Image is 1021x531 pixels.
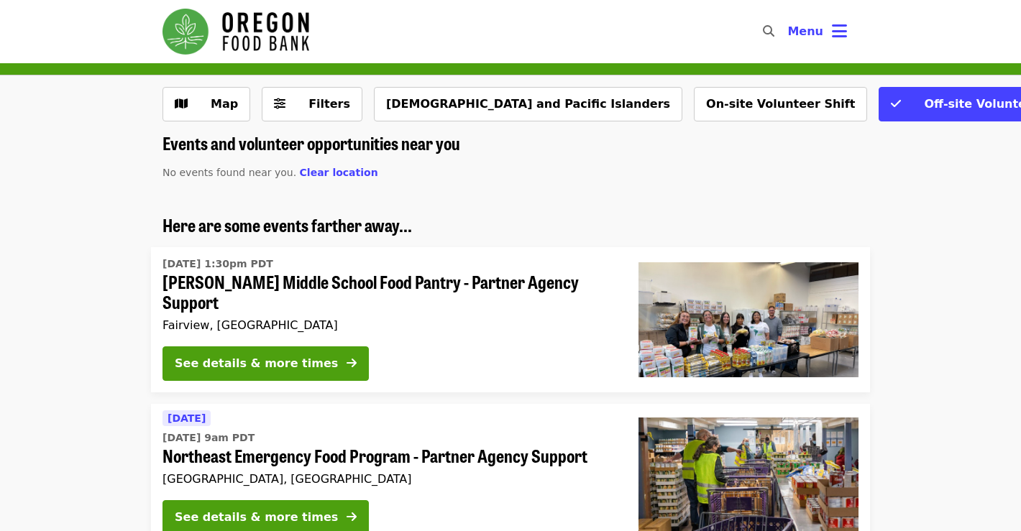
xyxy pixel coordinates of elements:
span: No events found near you. [162,167,296,178]
i: map icon [175,97,188,111]
div: See details & more times [175,355,338,372]
i: arrow-right icon [347,356,357,370]
span: [PERSON_NAME] Middle School Food Pantry - Partner Agency Support [162,272,615,313]
button: On-site Volunteer Shift [694,87,867,121]
input: Search [783,14,795,49]
span: Clear location [300,167,378,178]
i: search icon [763,24,774,38]
button: Toggle account menu [776,14,859,49]
i: check icon [891,97,901,111]
button: Filters (0 selected) [262,87,362,121]
span: Filters [308,97,350,111]
img: Reynolds Middle School Food Pantry - Partner Agency Support organized by Oregon Food Bank [638,262,859,377]
i: bars icon [832,21,847,42]
i: arrow-right icon [347,510,357,524]
img: Oregon Food Bank - Home [162,9,309,55]
a: See details for "Reynolds Middle School Food Pantry - Partner Agency Support" [151,247,870,393]
span: Events and volunteer opportunities near you [162,130,460,155]
i: sliders-h icon [274,97,285,111]
time: [DATE] 1:30pm PDT [162,257,273,272]
span: [DATE] [168,412,206,424]
button: See details & more times [162,346,369,381]
button: Clear location [300,165,378,180]
div: [GEOGRAPHIC_DATA], [GEOGRAPHIC_DATA] [162,472,615,486]
span: Here are some events farther away... [162,212,412,237]
button: Show map view [162,87,250,121]
span: Northeast Emergency Food Program - Partner Agency Support [162,445,615,466]
button: [DEMOGRAPHIC_DATA] and Pacific Islanders [374,87,682,121]
div: See details & more times [175,509,338,526]
span: Map [211,97,238,111]
time: [DATE] 9am PDT [162,430,255,445]
span: Menu [787,24,823,38]
div: Fairview, [GEOGRAPHIC_DATA] [162,318,615,332]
